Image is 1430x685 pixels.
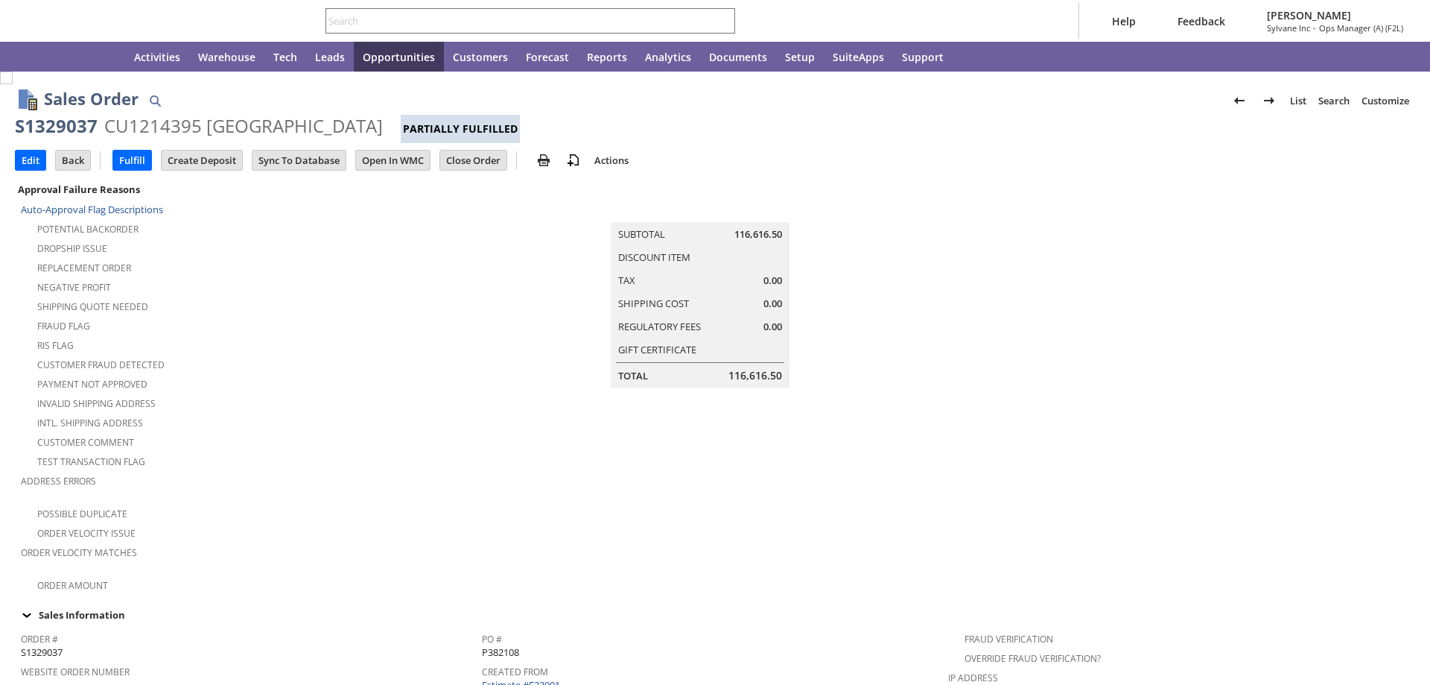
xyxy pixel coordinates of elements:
div: S1329037 [15,114,98,138]
span: Leads [315,50,345,64]
svg: Shortcuts [63,48,80,66]
img: print.svg [535,151,553,169]
a: Setup [776,42,824,72]
span: Warehouse [198,50,255,64]
input: Sync To Database [252,151,346,170]
input: Open In WMC [356,151,430,170]
a: Replacement Order [37,262,131,274]
span: Opportunities [363,50,435,64]
a: Order Velocity Matches [21,546,137,559]
span: Forecast [526,50,569,64]
a: Support [893,42,953,72]
a: Payment not approved [37,378,147,391]
a: Auto-Approval Flag Descriptions [21,203,163,216]
a: Invalid Shipping Address [37,397,156,410]
span: Activities [134,50,180,64]
span: 116,616.50 [728,368,782,383]
span: Reports [587,50,627,64]
caption: Summary [611,198,789,222]
h1: Sales Order [44,86,139,111]
span: Help [1112,14,1136,28]
input: Close Order [440,151,506,170]
a: Discount Item [618,250,690,264]
a: Analytics [636,42,700,72]
div: Approval Failure Reasons [15,180,476,199]
span: Support [902,50,944,64]
input: Create Deposit [162,151,242,170]
div: Sales Information [15,605,1409,625]
img: Previous [1230,92,1248,110]
span: - [1313,22,1316,34]
a: Actions [588,154,635,167]
a: Search [1312,89,1356,113]
span: Ops Manager (A) (F2L) [1319,22,1403,34]
a: Regulatory Fees [618,320,701,333]
a: RIS flag [37,339,74,352]
a: Possible Duplicate [37,508,127,520]
input: Fulfill [113,151,151,170]
a: Override Fraud Verification? [965,652,1101,665]
div: Partially Fulfilled [401,115,520,143]
span: Feedback [1178,14,1225,28]
span: 116,616.50 [734,227,782,242]
a: Reports [578,42,636,72]
input: Search [326,12,714,30]
span: Documents [709,50,767,64]
a: Opportunities [354,42,444,72]
span: P382108 [482,645,519,660]
span: 0.00 [763,274,782,288]
span: SuiteApps [833,50,884,64]
a: Potential Backorder [37,223,139,236]
a: Fraud Verification [965,633,1053,645]
a: Customize [1356,89,1415,113]
a: Leads [306,42,354,72]
a: Order # [21,633,58,645]
a: Customer Comment [37,436,134,449]
a: Negative Profit [37,281,111,294]
input: Edit [16,151,45,170]
a: Website Order Number [21,666,130,678]
div: Shortcuts [54,42,89,72]
span: Tech [273,50,297,64]
a: Order Velocity Issue [37,527,136,540]
svg: Home [98,48,116,66]
input: Back [56,151,90,170]
a: Shipping Cost [618,297,689,310]
span: [PERSON_NAME] [1267,8,1403,22]
span: Analytics [645,50,691,64]
svg: Search [714,12,732,30]
img: Quick Find [146,92,164,110]
a: Gift Certificate [618,343,696,356]
a: Tax [618,274,635,287]
a: List [1284,89,1312,113]
div: CU1214395 [GEOGRAPHIC_DATA] [104,114,383,138]
span: Customers [453,50,508,64]
a: Total [618,369,648,382]
a: Address Errors [21,475,96,487]
a: Customers [444,42,517,72]
a: Customer Fraud Detected [37,359,165,371]
a: Activities [125,42,189,72]
a: Warehouse [189,42,264,72]
td: Sales Information [15,605,1415,625]
a: Home [89,42,125,72]
a: Subtotal [618,227,665,241]
a: SuiteApps [824,42,893,72]
a: Tech [264,42,306,72]
a: Test Transaction Flag [37,455,145,468]
span: 0.00 [763,297,782,311]
a: IP Address [948,672,998,684]
a: Dropship Issue [37,242,107,255]
a: Shipping Quote Needed [37,300,148,313]
span: Sylvane Inc [1267,22,1310,34]
a: Order Amount [37,579,108,592]
span: 0.00 [763,320,782,334]
span: S1329037 [21,645,63,660]
img: add-record.svg [565,151,582,169]
a: Recent Records [18,42,54,72]
a: Fraud Flag [37,320,90,332]
a: Documents [700,42,776,72]
a: Intl. Shipping Address [37,417,143,429]
span: Setup [785,50,815,64]
img: Next [1260,92,1278,110]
